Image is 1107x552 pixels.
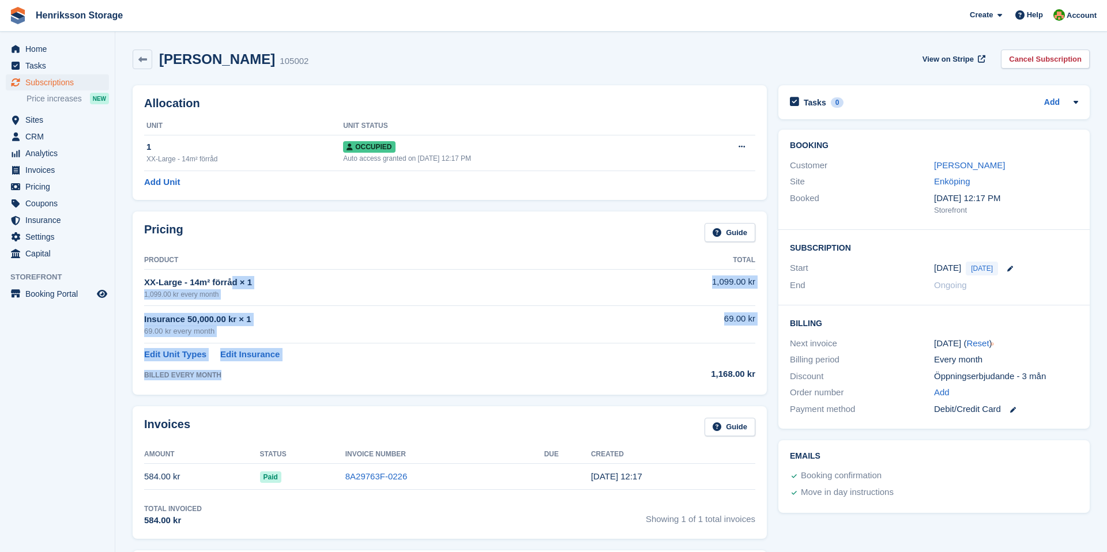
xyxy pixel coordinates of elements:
a: menu [6,212,109,228]
div: 105002 [280,55,308,68]
a: menu [6,229,109,245]
h2: Allocation [144,97,755,110]
span: CRM [25,128,95,145]
a: menu [6,162,109,178]
a: menu [6,41,109,57]
div: Move in day instructions [801,486,894,500]
span: Insurance [25,212,95,228]
div: Öppningserbjudande - 3 mån [934,370,1078,383]
div: Every month [934,353,1078,366]
td: 1,099.00 kr [605,269,755,305]
a: Edit Insurance [220,348,280,361]
div: 1 [146,141,343,154]
h2: Tasks [804,97,826,108]
div: Storefront [934,205,1078,216]
div: Customer [790,159,934,172]
div: XX-Large - 14m² förråd [146,154,343,164]
a: Add [934,386,950,399]
time: 2025-09-01 10:17:09 UTC [591,471,642,481]
th: Product [144,251,605,270]
span: Tasks [25,58,95,74]
span: Sites [25,112,95,128]
div: 584.00 kr [144,514,202,527]
h2: Subscription [790,241,1078,253]
th: Unit Status [343,117,690,135]
a: menu [6,179,109,195]
a: menu [6,245,109,262]
a: Add [1044,96,1060,109]
span: Coupons [25,195,95,211]
th: Status [260,445,345,464]
div: 69.00 kr every month [144,326,605,337]
a: 8A29763F-0226 [345,471,408,481]
span: Pricing [25,179,95,195]
a: Add Unit [144,176,180,189]
th: Amount [144,445,260,464]
span: Ongoing [934,280,967,290]
a: Edit Unit Types [144,348,206,361]
div: Total Invoiced [144,504,202,514]
span: Settings [25,229,95,245]
div: Tooltip anchor [987,339,997,349]
div: Payment method [790,403,934,416]
td: 584.00 kr [144,464,260,490]
span: Subscriptions [25,74,95,90]
div: Billing period [790,353,934,366]
span: Account [1067,10,1097,21]
a: Enköping [934,176,970,186]
h2: [PERSON_NAME] [159,51,275,67]
a: menu [6,112,109,128]
div: BILLED EVERY MONTH [144,370,605,380]
a: menu [6,58,109,74]
th: Unit [144,117,343,135]
div: Booked [790,192,934,216]
time: 2025-08-31 23:00:00 UTC [934,262,961,275]
a: Preview store [95,287,109,301]
a: Henriksson Storage [31,6,127,25]
div: Next invoice [790,337,934,350]
a: menu [6,286,109,302]
div: NEW [90,93,109,104]
a: [PERSON_NAME] [934,160,1005,170]
a: menu [6,128,109,145]
div: 0 [831,97,844,108]
th: Total [605,251,755,270]
h2: Billing [790,317,1078,328]
h2: Invoices [144,418,190,437]
span: Create [970,9,993,21]
span: Price increases [27,93,82,104]
span: Storefront [10,271,115,283]
span: Invoices [25,162,95,178]
div: Start [790,262,934,275]
img: Mikael Holmström [1053,9,1065,21]
span: View on Stripe [922,54,974,65]
span: Help [1027,9,1043,21]
h2: Emails [790,452,1078,461]
div: [DATE] 12:17 PM [934,192,1078,205]
div: Discount [790,370,934,383]
a: Reset [966,338,989,348]
div: Site [790,175,934,188]
a: Price increases NEW [27,92,109,105]
div: 1,099.00 kr every month [144,289,605,300]
a: menu [6,74,109,90]
a: Guide [705,418,755,437]
a: Cancel Subscription [1001,50,1090,69]
div: XX-Large - 14m² förråd × 1 [144,276,605,289]
div: [DATE] ( ) [934,337,1078,350]
div: Insurance 50,000.00 kr × 1 [144,313,605,326]
div: Booking confirmation [801,469,882,483]
a: menu [6,195,109,211]
th: Created [591,445,755,464]
span: Home [25,41,95,57]
h2: Pricing [144,223,183,242]
h2: Booking [790,141,1078,150]
span: Analytics [25,145,95,161]
a: Guide [705,223,755,242]
div: End [790,279,934,292]
div: 1,168.00 kr [605,368,755,381]
div: Debit/Credit Card [934,403,1078,416]
a: menu [6,145,109,161]
th: Due [544,445,591,464]
span: Showing 1 of 1 total invoices [646,504,755,527]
